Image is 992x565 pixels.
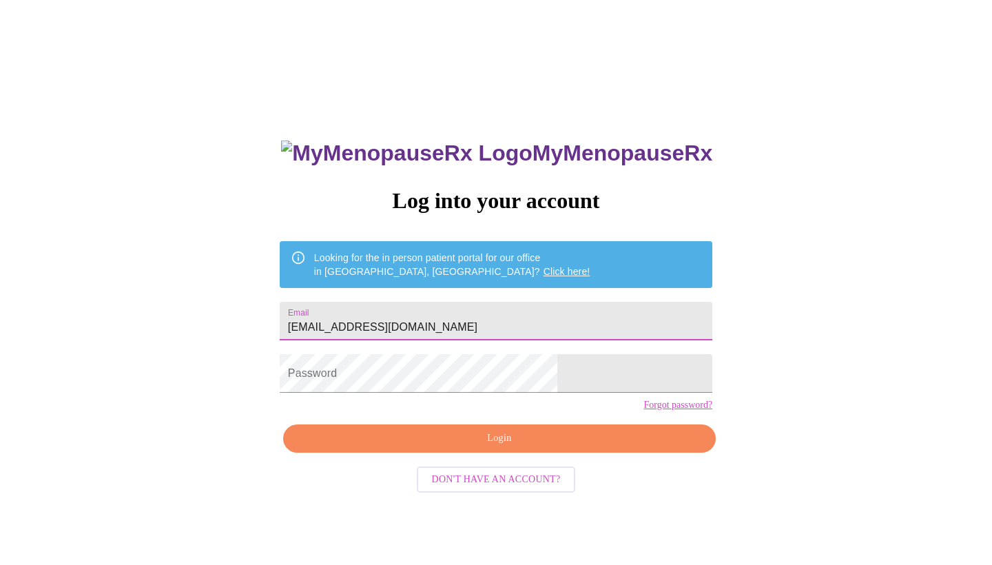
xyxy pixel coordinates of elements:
button: Login [283,424,716,453]
h3: MyMenopauseRx [281,141,712,166]
img: MyMenopauseRx Logo [281,141,532,166]
a: Don't have an account? [413,472,579,484]
span: Login [299,430,700,447]
a: Click here! [544,266,590,277]
span: Don't have an account? [432,471,561,489]
div: Looking for the in person patient portal for our office in [GEOGRAPHIC_DATA], [GEOGRAPHIC_DATA]? [314,245,590,284]
h3: Log into your account [280,188,712,214]
a: Forgot password? [643,400,712,411]
button: Don't have an account? [417,466,576,493]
